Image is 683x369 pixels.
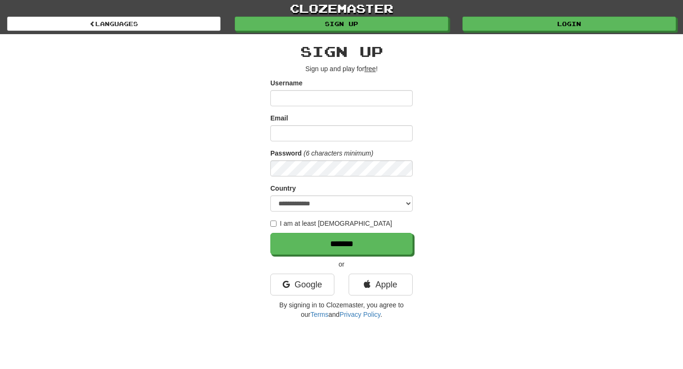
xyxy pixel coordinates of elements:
[462,17,676,31] a: Login
[270,184,296,193] label: Country
[270,274,334,295] a: Google
[270,113,288,123] label: Email
[270,259,413,269] p: or
[7,17,221,31] a: Languages
[270,221,277,227] input: I am at least [DEMOGRAPHIC_DATA]
[270,78,303,88] label: Username
[304,149,373,157] em: (6 characters minimum)
[235,17,448,31] a: Sign up
[310,311,328,318] a: Terms
[270,300,413,319] p: By signing in to Clozemaster, you agree to our and .
[270,148,302,158] label: Password
[340,311,380,318] a: Privacy Policy
[270,64,413,74] p: Sign up and play for !
[270,219,392,228] label: I am at least [DEMOGRAPHIC_DATA]
[270,44,413,59] h2: Sign up
[349,274,413,295] a: Apple
[364,65,376,73] u: free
